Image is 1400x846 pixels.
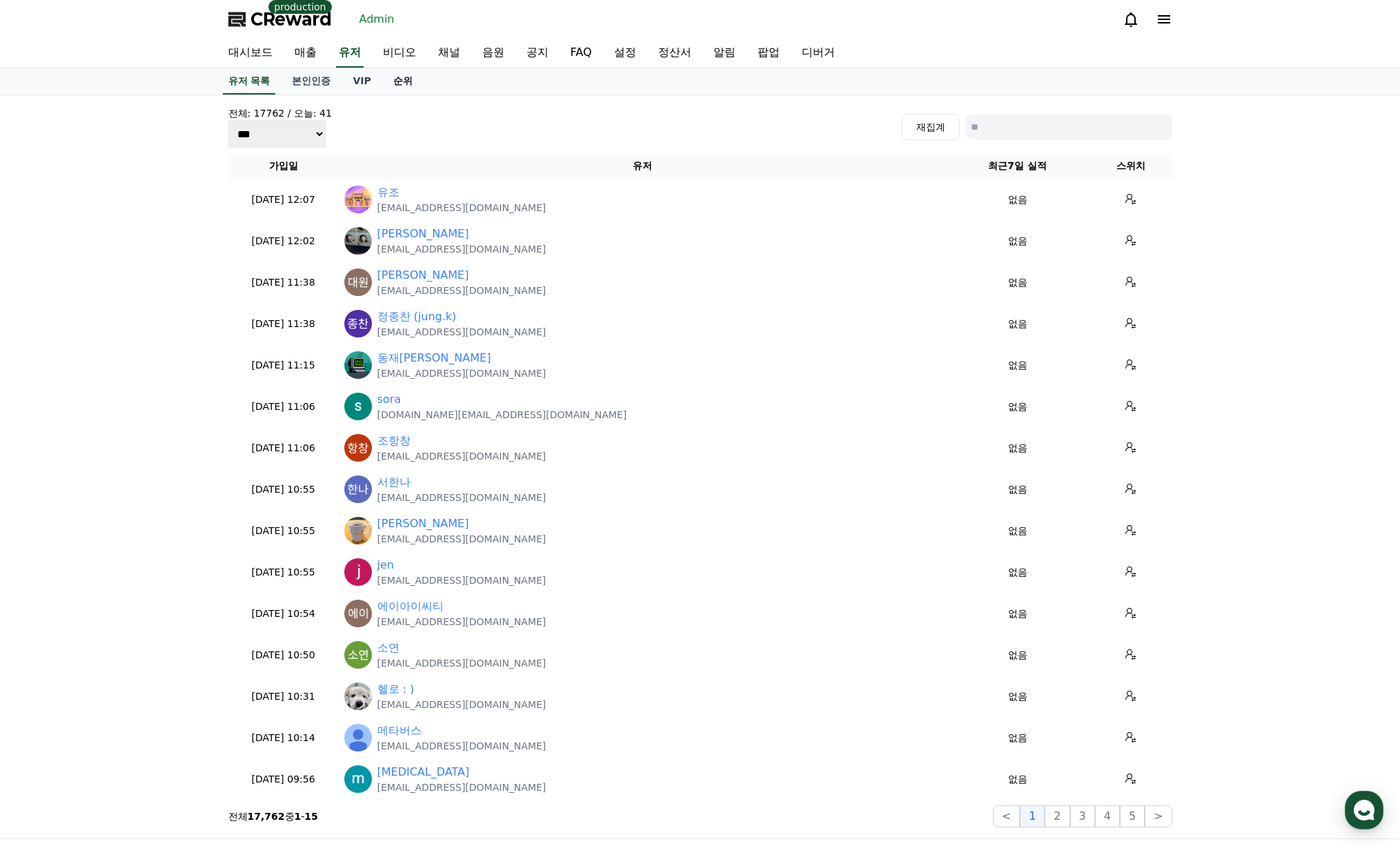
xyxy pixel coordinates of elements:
[952,731,1084,745] p: 없음
[377,681,415,698] a: 헬로 : )
[377,698,546,711] p: [EMAIL_ADDRESS][DOMAIN_NAME]
[377,308,457,325] a: 정종찬 (jung.k)
[377,433,411,449] a: 조항창
[344,641,372,669] img: https://lh3.googleusercontent.com/a/ACg8ocK_xIWYJegiKUIbU1GC9M2t_Hp9458llfdmqi6lXWedMdDMNg=s96-c
[234,441,333,455] p: [DATE] 11:06
[178,437,265,472] a: 설정
[4,437,91,472] a: 홈
[377,764,470,780] a: [MEDICAL_DATA]
[228,8,332,30] a: CReward
[952,317,1084,331] p: 없음
[43,458,52,469] span: 홈
[344,434,372,462] img: https://lh3.googleusercontent.com/a/ACg8ocLmTKPjY4EeNQEeFzja5jdwlAxZGwrr-BdLpIl26ZF8-WDikQ=s96-c
[377,491,546,504] p: [EMAIL_ADDRESS][DOMAIN_NAME]
[952,400,1084,414] p: 없음
[377,598,444,615] a: 에이아이씨티
[377,184,400,201] a: 유조
[377,739,546,753] p: [EMAIL_ADDRESS][DOMAIN_NAME]
[377,226,469,242] a: [PERSON_NAME]
[702,39,747,68] a: 알림
[377,366,546,380] p: [EMAIL_ADDRESS][DOMAIN_NAME]
[377,656,546,670] p: [EMAIL_ADDRESS][DOMAIN_NAME]
[234,400,333,414] p: [DATE] 11:06
[902,114,960,140] button: 재집계
[281,68,342,95] a: 본인인증
[377,557,394,573] a: jen
[1045,805,1069,827] button: 2
[377,242,546,256] p: [EMAIL_ADDRESS][DOMAIN_NAME]
[344,765,372,793] img: https://lh3.googleusercontent.com/a/ACg8ocKjRJPSGQUySwVCeCi5Dht2an7--BaP-WGOXLmwp3BJ_XLu=s96-c
[344,351,372,379] img: https://lh3.googleusercontent.com/a/ACg8ocJsgoffvoS-XMyJuJ8daRFNC8GFAsRmd_wQeq5DjC5A1XiQsz4V=s96-c
[952,772,1084,787] p: 없음
[234,358,333,373] p: [DATE] 11:15
[952,358,1084,373] p: 없음
[377,532,546,546] p: [EMAIL_ADDRESS][DOMAIN_NAME]
[1090,153,1172,179] th: 스위치
[952,648,1084,662] p: 없음
[344,475,372,503] img: https://lh3.googleusercontent.com/a/ACg8ocL1X2Fi-8mV_zlBr7TvlczN9OqxGJ1z59kro63Wf4cHK0MDlHUB=s96-c
[344,724,372,751] img: https://lh3.googleusercontent.com/a/ACg8ocIkO1X77fmYTi9WBZrjcobCcmbP84f-OffoWILPSXjgrtxgYg=s96-c
[377,474,411,491] a: 서한나
[234,482,333,497] p: [DATE] 10:55
[342,68,382,95] a: VIP
[946,153,1090,179] th: 최근7일 실적
[228,106,332,120] h4: 전체: 17762 / 오늘: 41
[952,193,1084,207] p: 없음
[248,811,285,822] strong: 17,762
[952,275,1084,290] p: 없음
[377,201,546,215] p: [EMAIL_ADDRESS][DOMAIN_NAME]
[228,809,318,823] p: 전체 중 -
[952,524,1084,538] p: 없음
[377,722,422,739] a: 메타버스
[1145,805,1172,827] button: >
[344,600,372,627] img: https://lh3.googleusercontent.com/a/ACg8ocK39TRS9JXlathQVKQUOlanax2Q3ulJG0VvfRh5WUFjpdDFCA=s96-c
[234,275,333,290] p: [DATE] 11:38
[377,515,469,532] a: [PERSON_NAME]
[304,811,317,822] strong: 15
[295,811,302,822] strong: 1
[377,640,400,656] a: 소연
[228,153,339,179] th: 가입일
[993,805,1020,827] button: <
[377,325,546,339] p: [EMAIL_ADDRESS][DOMAIN_NAME]
[234,689,333,704] p: [DATE] 10:31
[234,772,333,787] p: [DATE] 09:56
[234,317,333,331] p: [DATE] 11:38
[603,39,647,68] a: 설정
[344,517,372,544] img: https://lh3.googleusercontent.com/a/ACg8ocLc5-rg-PIdGNyHDyfBwKVRTbAUTQiPnIRv25skd7nSMoifuTpk=s96-c
[1120,805,1145,827] button: 5
[344,393,372,420] img: https://lh3.googleusercontent.com/a/ACg8ocJBXlOTVa2fpqWPIYl6s31GwCMj1cQ1D5ymLrxPAFj2vIVVQg=s96-c
[382,68,424,95] a: 순위
[952,565,1084,580] p: 없음
[234,234,333,248] p: [DATE] 12:02
[791,39,846,68] a: 디버거
[336,39,364,68] a: 유저
[427,39,471,68] a: 채널
[647,39,702,68] a: 정산서
[234,607,333,621] p: [DATE] 10:54
[344,682,372,710] img: https://cdn.creward.net/profile/user/YY09Sep 18, 2025105806_6d75a809eae72d0f66c5835aa07bb05dc4249...
[217,39,284,68] a: 대시보드
[234,648,333,662] p: [DATE] 10:50
[250,8,332,30] span: CReward
[471,39,515,68] a: 음원
[377,284,546,297] p: [EMAIL_ADDRESS][DOMAIN_NAME]
[344,227,372,255] img: http://k.kakaocdn.net/dn/d4bL3X/btsQhVnnfPk/KTrSgkeat0sQWQjqGGD7J0/img_640x640.jpg
[377,350,491,366] a: 동재[PERSON_NAME]
[952,482,1084,497] p: 없음
[213,458,230,469] span: 설정
[234,565,333,580] p: [DATE] 10:55
[560,39,603,68] a: FAQ
[377,267,469,284] a: [PERSON_NAME]
[223,68,276,95] a: 유저 목록
[1020,805,1045,827] button: 1
[91,437,178,472] a: 대화
[126,459,143,470] span: 대화
[344,268,372,296] img: https://lh3.googleusercontent.com/a/ACg8ocIgZgPng1BIwgDhwKQmJoy5XSJtekQRDGJAeTY-nWvrBXji7Q=s96-c
[377,408,627,422] p: [DOMAIN_NAME][EMAIL_ADDRESS][DOMAIN_NAME]
[234,731,333,745] p: [DATE] 10:14
[952,607,1084,621] p: 없음
[284,39,328,68] a: 매출
[354,8,400,30] a: Admin
[952,689,1084,704] p: 없음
